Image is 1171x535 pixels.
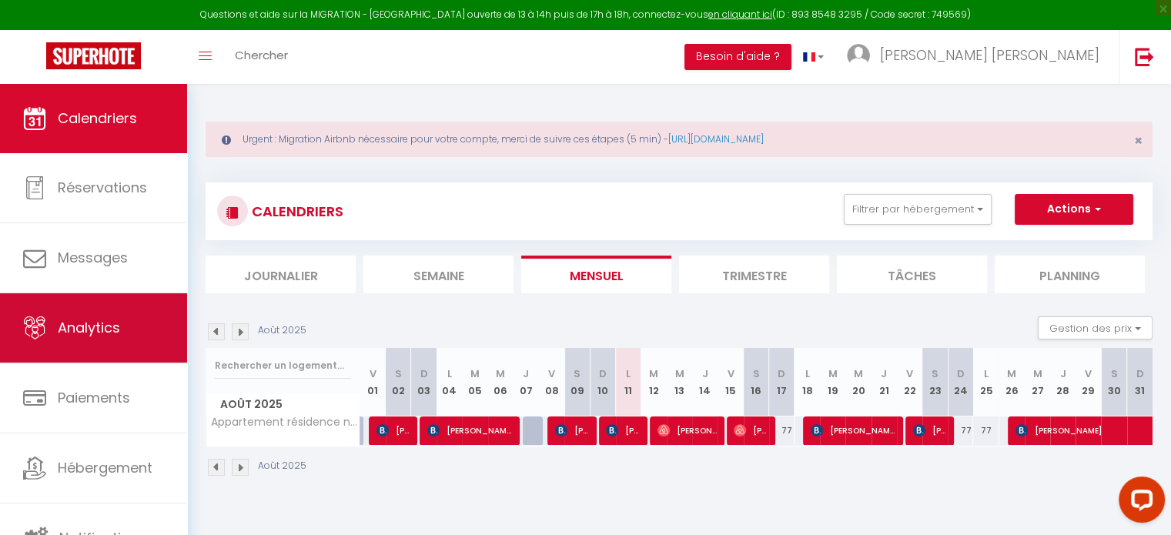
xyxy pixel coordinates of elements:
[702,366,708,381] abbr: J
[769,348,795,416] th: 17
[1032,366,1042,381] abbr: M
[258,323,306,338] p: Août 2025
[1135,47,1154,66] img: logout
[1134,131,1143,150] span: ×
[1007,366,1016,381] abbr: M
[447,366,452,381] abbr: L
[1076,348,1101,416] th: 29
[727,366,734,381] abbr: V
[679,256,829,293] li: Trimestre
[590,348,615,416] th: 10
[1038,316,1153,339] button: Gestion des prix
[258,459,306,473] p: Août 2025
[386,348,411,416] th: 02
[46,42,141,69] img: Super Booking
[1060,366,1066,381] abbr: J
[811,416,895,445] span: [PERSON_NAME]
[488,348,514,416] th: 06
[753,366,760,381] abbr: S
[215,352,351,380] input: Rechercher un logement...
[427,416,512,445] span: [PERSON_NAME]
[363,256,514,293] li: Semaine
[845,348,871,416] th: 20
[223,30,299,84] a: Chercher
[708,8,772,21] a: en cliquant ici
[675,366,684,381] abbr: M
[58,318,120,337] span: Analytics
[1106,470,1171,535] iframe: LiveChat chat widget
[564,348,590,416] th: 09
[58,109,137,128] span: Calendriers
[973,348,999,416] th: 25
[496,366,505,381] abbr: M
[769,416,795,445] div: 77
[58,388,130,407] span: Paiements
[684,44,791,70] button: Besoin d'aide ?
[820,348,845,416] th: 19
[626,366,631,381] abbr: L
[734,416,768,445] span: [PERSON_NAME]
[880,45,1099,65] span: [PERSON_NAME] [PERSON_NAME]
[795,348,820,416] th: 18
[948,416,973,445] div: 77
[984,366,989,381] abbr: L
[206,256,356,293] li: Journalier
[649,366,658,381] abbr: M
[209,416,363,428] span: Appartement résidence neuve proche [GEOGRAPHIC_DATA]
[881,366,887,381] abbr: J
[1136,366,1144,381] abbr: D
[235,47,288,63] span: Chercher
[437,348,462,416] th: 04
[548,366,555,381] abbr: V
[835,30,1119,84] a: ... [PERSON_NAME] [PERSON_NAME]
[1110,366,1117,381] abbr: S
[599,366,607,381] abbr: D
[206,393,360,416] span: Août 2025
[828,366,838,381] abbr: M
[616,348,641,416] th: 11
[206,122,1153,157] div: Urgent : Migration Airbnb nécessaire pour votre compte, merci de suivre ces étapes (5 min) -
[872,348,897,416] th: 21
[913,416,947,445] span: [PERSON_NAME]
[411,348,437,416] th: 03
[999,348,1025,416] th: 26
[521,256,671,293] li: Mensuel
[744,348,769,416] th: 16
[692,348,718,416] th: 14
[897,348,922,416] th: 22
[1085,366,1092,381] abbr: V
[805,366,810,381] abbr: L
[932,366,938,381] abbr: S
[948,348,973,416] th: 24
[922,348,948,416] th: 23
[1050,348,1076,416] th: 28
[462,348,487,416] th: 05
[837,256,987,293] li: Tâches
[973,416,999,445] div: 77
[555,416,589,445] span: [PERSON_NAME]
[847,44,870,67] img: ...
[523,366,529,381] abbr: J
[395,366,402,381] abbr: S
[668,132,764,145] a: [URL][DOMAIN_NAME]
[995,256,1145,293] li: Planning
[718,348,743,416] th: 15
[248,194,343,229] h3: CALENDRIERS
[420,366,428,381] abbr: D
[360,348,386,416] th: 01
[641,348,667,416] th: 12
[514,348,539,416] th: 07
[906,366,913,381] abbr: V
[58,178,147,197] span: Réservations
[854,366,863,381] abbr: M
[844,194,992,225] button: Filtrer par hébergement
[574,366,580,381] abbr: S
[58,248,128,267] span: Messages
[376,416,410,445] span: [PERSON_NAME]
[1127,348,1153,416] th: 31
[667,348,692,416] th: 13
[370,366,376,381] abbr: V
[1025,348,1050,416] th: 27
[1101,348,1126,416] th: 30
